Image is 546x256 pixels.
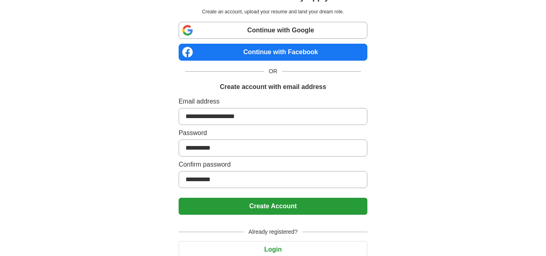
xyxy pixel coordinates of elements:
[244,228,302,236] span: Already registered?
[179,160,367,169] label: Confirm password
[179,97,367,106] label: Email address
[180,8,366,15] p: Create an account, upload your resume and land your dream role.
[179,22,367,39] a: Continue with Google
[179,128,367,138] label: Password
[264,67,282,76] span: OR
[179,198,367,215] button: Create Account
[220,82,326,92] h1: Create account with email address
[179,246,367,253] a: Login
[179,44,367,61] a: Continue with Facebook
